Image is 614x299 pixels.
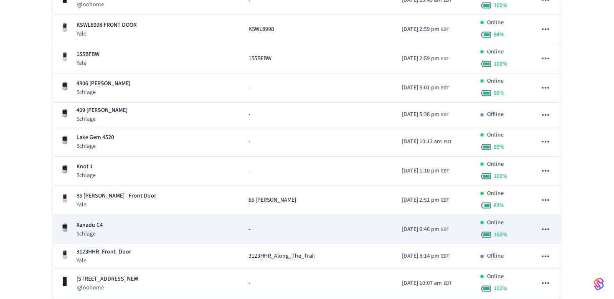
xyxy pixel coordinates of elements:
[60,135,70,145] img: Schlage Sense Smart Deadbolt with Camelot Trim, Front
[76,162,96,171] p: Knot 1
[441,197,449,204] span: EDT
[402,279,452,288] div: America/New_York
[402,84,439,92] span: [DATE] 5:01 pm
[594,277,604,291] img: SeamLogoGradient.69752ec5.svg
[76,88,130,96] p: Schlage
[402,167,439,175] span: [DATE] 1:10 pm
[402,54,439,63] span: [DATE] 2:59 pm
[494,89,505,97] span: 99 %
[494,201,505,210] span: 83 %
[441,84,449,92] span: EDT
[487,77,504,86] p: Online
[76,256,131,265] p: Yale
[487,252,504,261] p: Offline
[76,284,138,292] p: Igloohome
[441,111,449,119] span: EDT
[441,26,449,33] span: EDT
[487,131,504,139] p: Online
[494,1,507,10] span: 100 %
[249,110,250,119] span: -
[487,160,504,169] p: Online
[76,50,99,59] p: 155BFBW
[444,138,452,146] span: EDT
[60,52,70,62] img: Yale Assure Touchscreen Wifi Smart Lock, Satin Nickel, Front
[402,54,449,63] div: America/New_York
[76,0,140,9] p: Igloohome
[249,196,296,205] span: 85 [PERSON_NAME]
[402,84,449,92] div: America/New_York
[249,167,250,175] span: -
[249,279,250,288] span: -
[60,23,70,33] img: Yale Assure Touchscreen Wifi Smart Lock, Satin Nickel, Front
[76,59,99,67] p: Yale
[494,231,507,239] span: 100 %
[441,226,449,233] span: EDT
[76,133,114,142] p: Lake Gem 4520
[444,280,452,287] span: EDT
[60,250,70,260] img: Yale Assure Touchscreen Wifi Smart Lock, Satin Nickel, Front
[76,221,103,230] p: Xanadu C4
[76,30,137,38] p: Yale
[402,25,439,34] span: [DATE] 2:59 pm
[60,164,70,174] img: Schlage Sense Smart Deadbolt with Camelot Trim, Front
[494,30,505,39] span: 94 %
[402,196,439,205] span: [DATE] 2:51 pm
[60,276,70,286] img: igloohome_deadbolt_2e
[487,110,504,119] p: Offline
[249,252,315,261] span: 3123HHR_Along_The_Trail
[494,143,505,151] span: 99 %
[441,55,449,63] span: EDT
[60,108,70,118] img: Schlage Sense Smart Deadbolt with Camelot Trim, Front
[60,81,70,91] img: Schlage Sense Smart Deadbolt with Camelot Trim, Front
[249,25,274,34] span: KSWL8998
[402,225,449,234] div: America/New_York
[60,223,70,233] img: Schlage Sense Smart Deadbolt with Camelot Trim, Front
[76,200,156,209] p: Yale
[76,115,127,123] p: Schlage
[487,189,504,198] p: Online
[249,225,250,234] span: -
[76,21,137,30] p: KSWL8998 FRONT DOOR
[60,193,70,203] img: Yale Assure Touchscreen Wifi Smart Lock, Satin Nickel, Front
[402,25,449,34] div: America/New_York
[441,253,449,260] span: EDT
[76,142,114,150] p: Schlage
[249,137,250,146] span: -
[76,106,127,115] p: 409 [PERSON_NAME]
[402,252,439,261] span: [DATE] 8:14 pm
[487,272,504,281] p: Online
[402,137,452,146] div: America/New_York
[76,275,138,284] p: [STREET_ADDRESS] NEW
[76,171,96,180] p: Schlage
[76,79,130,88] p: 4806 [PERSON_NAME]
[249,54,271,63] span: 155BFBW
[402,196,449,205] div: America/New_York
[402,110,449,119] div: America/New_York
[76,230,103,238] p: Schlage
[402,252,449,261] div: America/New_York
[249,84,250,92] span: -
[494,284,507,293] span: 100 %
[487,218,504,227] p: Online
[487,48,504,56] p: Online
[402,225,439,234] span: [DATE] 6:46 pm
[402,167,449,175] div: America/New_York
[76,248,131,256] p: 3123HHR_Front_Door
[441,167,449,175] span: EDT
[494,172,507,180] span: 100 %
[402,279,442,288] span: [DATE] 10:07 am
[494,60,507,68] span: 100 %
[402,110,439,119] span: [DATE] 5:38 pm
[402,137,442,146] span: [DATE] 10:12 am
[76,192,156,200] p: 85 [PERSON_NAME] - Front Door
[487,18,504,27] p: Online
